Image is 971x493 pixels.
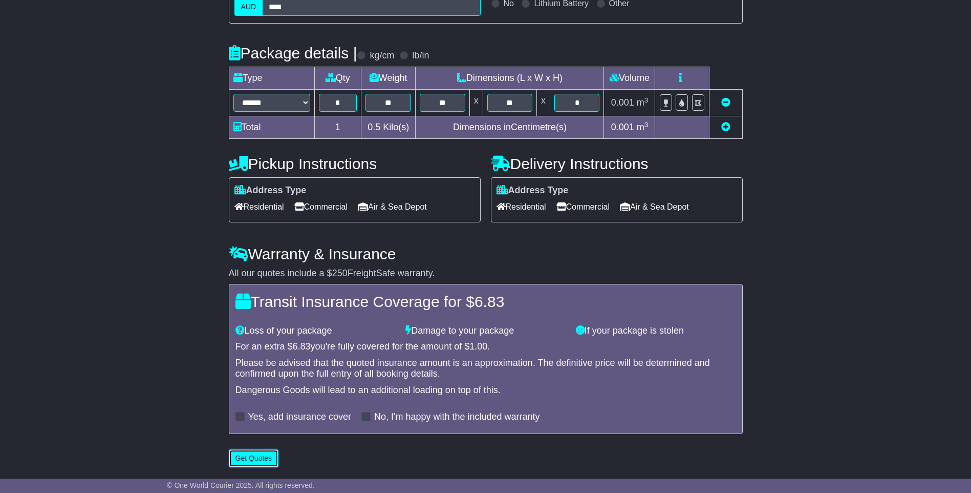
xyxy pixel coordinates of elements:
[229,155,481,172] h4: Pickup Instructions
[497,185,569,196] label: Address Type
[229,45,357,61] h4: Package details |
[332,268,348,278] span: 250
[234,199,284,215] span: Residential
[721,97,730,108] a: Remove this item
[497,199,546,215] span: Residential
[358,199,427,215] span: Air & Sea Depot
[229,245,743,262] h4: Warranty & Insurance
[474,293,504,310] span: 6.83
[294,199,348,215] span: Commercial
[491,155,743,172] h4: Delivery Instructions
[611,97,634,108] span: 0.001
[229,116,314,139] td: Total
[620,199,689,215] span: Air & Sea Depot
[370,50,394,61] label: kg/cm
[374,412,540,423] label: No, I'm happy with the included warranty
[314,67,361,90] td: Qty
[537,90,550,116] td: x
[230,325,401,337] div: Loss of your package
[235,385,736,396] div: Dangerous Goods will lead to an additional loading on top of this.
[361,116,416,139] td: Kilo(s)
[469,90,483,116] td: x
[412,50,429,61] label: lb/in
[167,481,315,489] span: © One World Courier 2025. All rights reserved.
[361,67,416,90] td: Weight
[604,67,655,90] td: Volume
[416,116,604,139] td: Dimensions in Centimetre(s)
[556,199,610,215] span: Commercial
[234,185,307,196] label: Address Type
[229,268,743,279] div: All our quotes include a $ FreightSafe warranty.
[637,97,649,108] span: m
[469,341,487,352] span: 1.00
[229,449,279,467] button: Get Quotes
[229,67,314,90] td: Type
[416,67,604,90] td: Dimensions (L x W x H)
[248,412,351,423] label: Yes, add insurance cover
[235,293,736,310] h4: Transit Insurance Coverage for $
[721,122,730,132] a: Add new item
[637,122,649,132] span: m
[400,325,571,337] div: Damage to your package
[644,96,649,104] sup: 3
[235,358,736,380] div: Please be advised that the quoted insurance amount is an approximation. The definitive price will...
[235,341,736,353] div: For an extra $ you're fully covered for the amount of $ .
[293,341,311,352] span: 6.83
[611,122,634,132] span: 0.001
[644,121,649,129] sup: 3
[368,122,380,132] span: 0.5
[571,325,741,337] div: If your package is stolen
[314,116,361,139] td: 1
